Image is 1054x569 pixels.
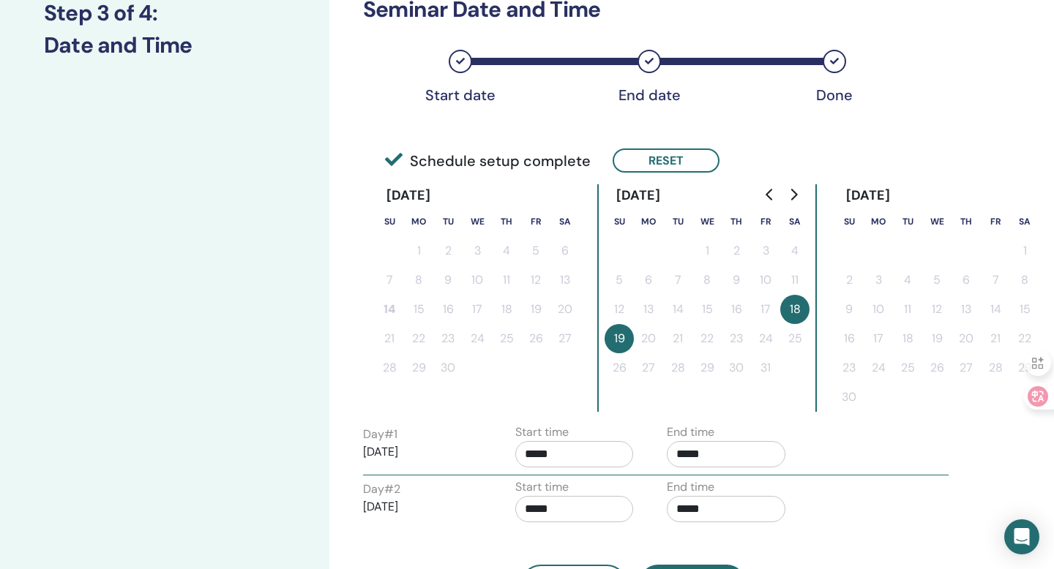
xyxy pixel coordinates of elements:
[780,207,810,236] th: Saturday
[864,265,893,295] button: 3
[404,295,433,324] button: 15
[433,265,463,295] button: 9
[521,236,550,265] button: 5
[751,236,780,265] button: 3
[722,207,751,236] th: Thursday
[922,265,952,295] button: 5
[605,207,634,236] th: Sunday
[893,265,922,295] button: 4
[515,423,569,441] label: Start time
[492,324,521,353] button: 25
[492,207,521,236] th: Thursday
[521,265,550,295] button: 12
[1004,519,1039,554] div: Open Intercom Messenger
[780,324,810,353] button: 25
[722,295,751,324] button: 16
[751,207,780,236] th: Friday
[404,236,433,265] button: 1
[751,295,780,324] button: 17
[492,236,521,265] button: 4
[952,295,981,324] button: 13
[663,207,692,236] th: Tuesday
[834,383,864,412] button: 30
[952,324,981,353] button: 20
[893,353,922,383] button: 25
[550,236,580,265] button: 6
[663,265,692,295] button: 7
[634,295,663,324] button: 13
[433,207,463,236] th: Tuesday
[922,324,952,353] button: 19
[613,86,686,104] div: End date
[463,295,492,324] button: 17
[692,207,722,236] th: Wednesday
[375,324,404,353] button: 21
[722,265,751,295] button: 9
[663,324,692,353] button: 21
[751,353,780,383] button: 31
[375,207,404,236] th: Sunday
[634,207,663,236] th: Monday
[692,265,722,295] button: 8
[667,478,714,496] label: End time
[521,324,550,353] button: 26
[981,324,1010,353] button: 21
[981,265,1010,295] button: 7
[404,265,433,295] button: 8
[834,353,864,383] button: 23
[864,324,893,353] button: 17
[1010,324,1039,353] button: 22
[952,265,981,295] button: 6
[404,353,433,383] button: 29
[864,353,893,383] button: 24
[952,353,981,383] button: 27
[492,265,521,295] button: 11
[1010,207,1039,236] th: Saturday
[634,324,663,353] button: 20
[864,207,893,236] th: Monday
[433,353,463,383] button: 30
[375,295,404,324] button: 14
[385,150,591,172] span: Schedule setup complete
[981,295,1010,324] button: 14
[605,184,673,207] div: [DATE]
[605,265,634,295] button: 5
[634,353,663,383] button: 27
[981,353,1010,383] button: 28
[798,86,871,104] div: Done
[375,265,404,295] button: 7
[550,207,580,236] th: Saturday
[782,180,805,209] button: Go to next month
[404,324,433,353] button: 22
[692,353,722,383] button: 29
[692,295,722,324] button: 15
[363,498,482,516] p: [DATE]
[521,295,550,324] button: 19
[613,148,720,173] button: Reset
[433,236,463,265] button: 2
[515,478,569,496] label: Start time
[922,353,952,383] button: 26
[1010,295,1039,324] button: 15
[363,443,482,461] p: [DATE]
[463,236,492,265] button: 3
[981,207,1010,236] th: Friday
[780,295,810,324] button: 18
[722,236,751,265] button: 2
[550,324,580,353] button: 27
[550,265,580,295] button: 13
[922,295,952,324] button: 12
[834,265,864,295] button: 2
[722,324,751,353] button: 23
[834,295,864,324] button: 9
[667,423,714,441] label: End time
[521,207,550,236] th: Friday
[363,426,397,443] label: Day # 1
[952,207,981,236] th: Thursday
[692,324,722,353] button: 22
[1010,353,1039,383] button: 29
[463,324,492,353] button: 24
[605,324,634,353] button: 19
[375,353,404,383] button: 28
[722,353,751,383] button: 30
